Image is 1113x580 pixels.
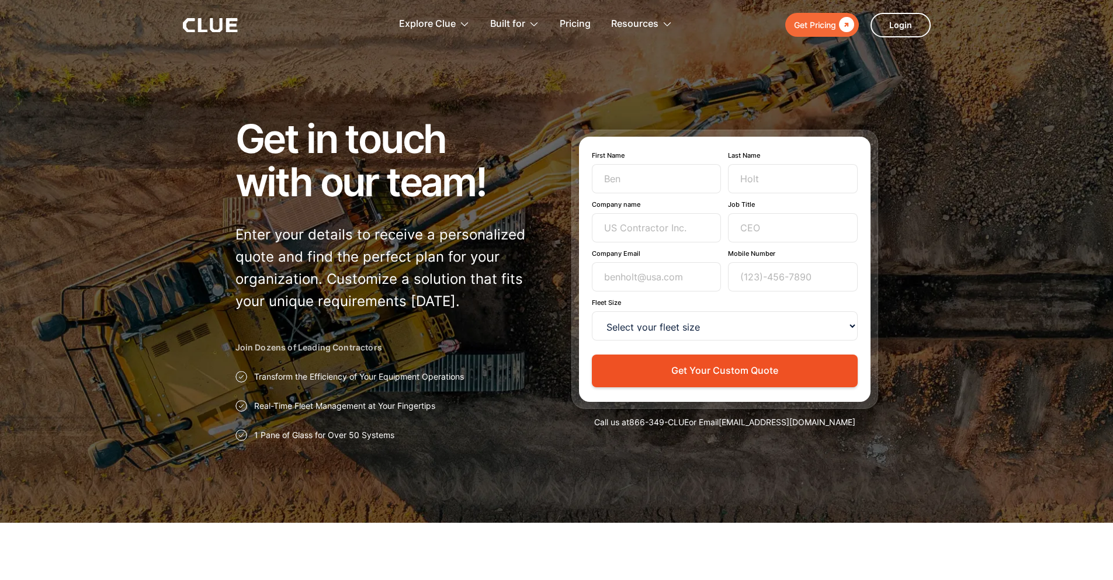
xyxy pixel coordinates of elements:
a: 866-349-CLUE [629,417,689,427]
h2: Join Dozens of Leading Contractors [235,342,542,353]
label: Job Title [728,200,858,209]
label: Company name [592,200,722,209]
div: Built for [490,6,539,43]
img: Approval checkmark icon [235,371,247,383]
p: 1 Pane of Glass for Over 50 Systems [254,429,394,441]
input: Ben [592,164,722,193]
div: Call us at or Email [571,416,878,428]
a: Get Pricing [785,13,859,37]
img: Approval checkmark icon [235,429,247,441]
div: Explore Clue [399,6,470,43]
label: First Name [592,151,722,159]
label: Fleet Size [592,298,858,307]
div: Resources [611,6,672,43]
div:  [836,18,854,32]
input: Holt [728,164,858,193]
button: Get Your Custom Quote [592,355,858,387]
div: Built for [490,6,525,43]
a: Pricing [560,6,591,43]
input: CEO [728,213,858,242]
a: Login [871,13,931,37]
p: Transform the Efficiency of Your Equipment Operations [254,371,464,383]
label: Mobile Number [728,249,858,258]
label: Company Email [592,249,722,258]
a: [EMAIL_ADDRESS][DOMAIN_NAME] [719,417,855,427]
input: US Contractor Inc. [592,213,722,242]
h1: Get in touch with our team! [235,117,542,203]
input: benholt@usa.com [592,262,722,291]
div: Explore Clue [399,6,456,43]
img: Approval checkmark icon [235,400,247,412]
p: Enter your details to receive a personalized quote and find the perfect plan for your organizatio... [235,224,542,312]
p: Real-Time Fleet Management at Your Fingertips [254,400,435,412]
input: (123)-456-7890 [728,262,858,291]
div: Get Pricing [794,18,836,32]
div: Resources [611,6,658,43]
label: Last Name [728,151,858,159]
